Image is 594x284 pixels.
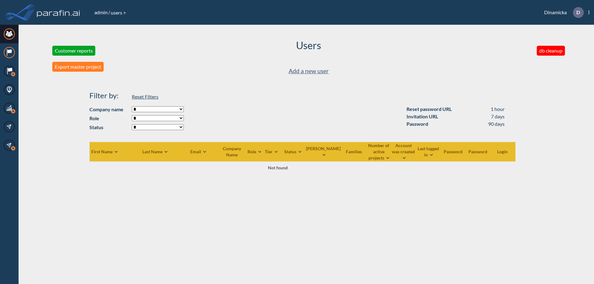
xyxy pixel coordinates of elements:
[466,142,491,161] th: Password
[142,142,179,161] th: Last Name
[367,142,392,161] th: Number of active projects
[52,46,95,56] button: Customer reports
[281,142,306,161] th: Status
[306,142,342,161] th: [PERSON_NAME]
[89,91,129,100] h4: Filter by:
[488,120,505,128] div: 90 days
[89,115,129,122] strong: Role
[89,106,129,113] strong: Company name
[89,142,142,161] th: First Name
[179,142,218,161] th: Email
[416,142,441,161] th: Last logged in
[491,113,505,120] div: 7 days
[262,142,281,161] th: Tier
[89,124,129,131] strong: Status
[407,113,438,120] div: Invitation URL
[576,10,580,15] p: D
[535,7,589,18] div: Dinamicka
[537,46,565,56] button: db cleanup
[218,142,247,161] th: Company Name
[89,161,466,174] td: Not found
[132,94,158,100] span: Reset Filters
[94,9,110,16] li: /
[392,142,416,161] th: Account was created
[110,10,127,15] span: users >
[342,142,367,161] th: Families
[247,142,262,161] th: Role
[52,62,104,72] button: Export master project
[289,66,329,76] a: Add a new user
[407,105,452,113] div: Reset password URL
[491,105,505,113] div: 1 hour
[491,142,515,161] th: Login
[94,9,108,15] a: admin
[441,142,466,161] th: Password
[407,120,428,128] div: Password
[296,40,321,51] h2: Users
[36,6,81,19] img: logo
